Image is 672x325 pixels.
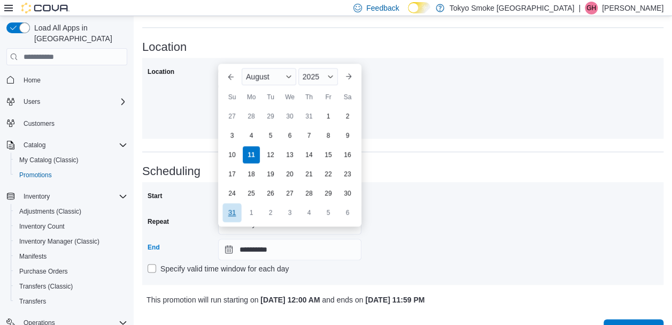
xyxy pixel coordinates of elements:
span: Adjustments (Classic) [15,205,127,218]
div: day-22 [320,165,337,183]
span: Dark Mode [408,13,408,14]
a: Manifests [15,250,51,263]
span: Feedback [366,3,399,13]
div: day-2 [339,108,356,125]
p: This promotion will run starting on and ends on [146,293,531,306]
button: Inventory [19,190,54,203]
a: Adjustments (Classic) [15,205,86,218]
a: Transfers [15,295,50,308]
span: Purchase Orders [19,267,68,276]
button: Users [19,95,44,108]
span: Home [24,76,41,85]
a: Inventory Count [15,220,69,233]
div: day-27 [223,108,241,125]
div: day-6 [339,204,356,221]
div: day-19 [262,165,279,183]
div: day-31 [222,203,241,222]
span: GH [586,2,596,14]
span: Purchase Orders [15,265,127,278]
div: day-14 [300,146,318,163]
div: day-24 [223,185,241,202]
div: day-5 [320,204,337,221]
button: Inventory [2,189,132,204]
div: Geoff Hudson [585,2,598,14]
div: day-28 [300,185,318,202]
span: Inventory Count [15,220,127,233]
span: Transfers [19,297,46,306]
span: Transfers [15,295,127,308]
div: Th [300,88,318,105]
a: Transfers (Classic) [15,280,77,293]
a: Home [19,74,45,87]
div: day-30 [339,185,356,202]
span: Catalog [19,139,127,152]
div: day-23 [339,165,356,183]
div: day-5 [262,127,279,144]
div: day-16 [339,146,356,163]
button: My Catalog (Classic) [11,153,132,168]
div: day-25 [243,185,260,202]
div: day-1 [320,108,337,125]
div: day-29 [262,108,279,125]
span: Catalog [24,141,45,149]
button: Previous Month [222,68,240,85]
label: Specify valid time window for each day [148,262,289,275]
a: Customers [19,117,59,130]
div: day-3 [223,127,241,144]
a: Inventory Manager (Classic) [15,235,104,248]
h3: Scheduling [142,165,663,178]
div: Fr [320,88,337,105]
span: Users [24,97,40,106]
span: Promotions [15,169,127,182]
label: Repeat [148,217,169,226]
span: Customers [24,119,55,128]
div: day-15 [320,146,337,163]
div: Mo [243,88,260,105]
div: day-31 [300,108,318,125]
div: Tu [262,88,279,105]
div: day-3 [281,204,298,221]
button: Customers [2,116,132,131]
button: Transfers [11,294,132,309]
div: day-9 [339,127,356,144]
button: Purchase Orders [11,264,132,279]
span: Inventory [19,190,127,203]
span: Inventory [24,192,50,201]
span: Transfers (Classic) [15,280,127,293]
span: Customers [19,117,127,130]
div: Sa [339,88,356,105]
div: day-10 [223,146,241,163]
a: My Catalog (Classic) [15,154,83,167]
button: Adjustments (Classic) [11,204,132,219]
button: Users [2,94,132,109]
b: [DATE] 11:59 PM [365,296,424,304]
div: day-11 [243,146,260,163]
span: Load All Apps in [GEOGRAPHIC_DATA] [30,22,127,44]
div: day-18 [243,165,260,183]
button: Promotions [11,168,132,183]
span: Manifests [19,252,47,261]
span: Adjustments (Classic) [19,207,81,216]
button: Catalog [19,139,50,152]
label: Location [148,67,174,76]
button: Home [2,72,132,87]
input: Dark Mode [408,2,430,13]
div: August, 2025 [222,107,357,222]
div: day-30 [281,108,298,125]
div: day-27 [281,185,298,202]
div: day-13 [281,146,298,163]
span: Promotions [19,171,52,179]
label: Start [148,192,162,200]
div: day-7 [300,127,318,144]
div: day-12 [262,146,279,163]
div: day-4 [300,204,318,221]
span: Transfers (Classic) [19,282,73,291]
button: Next month [340,68,357,85]
div: Su [223,88,241,105]
div: day-29 [320,185,337,202]
a: Purchase Orders [15,265,72,278]
div: day-17 [223,165,241,183]
div: We [281,88,298,105]
div: day-28 [243,108,260,125]
span: Inventory Manager (Classic) [15,235,127,248]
